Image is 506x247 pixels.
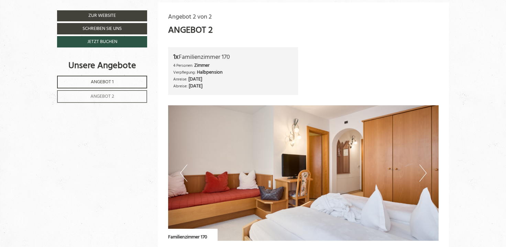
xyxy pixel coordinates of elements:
[57,23,147,34] a: Schreiben Sie uns
[194,62,210,69] b: Zimmer
[57,36,147,47] a: Jetzt buchen
[180,164,187,182] button: Previous
[173,52,179,63] b: 1x
[173,83,188,89] small: Abreise:
[168,105,439,241] img: image
[189,82,202,90] b: [DATE]
[168,229,218,241] div: Familienzimmer 170
[173,62,193,69] small: 4 Personen:
[173,52,293,62] div: Familienzimmer 170
[197,68,223,76] b: Halbpension
[419,164,427,182] button: Next
[188,75,202,83] b: [DATE]
[173,76,187,83] small: Anreise:
[57,60,147,72] div: Unsere Angebote
[168,24,213,37] div: Angebot 2
[168,12,212,22] span: Angebot 2 von 2
[90,93,114,100] span: Angebot 2
[91,78,114,86] span: Angebot 1
[57,10,147,21] a: Zur Website
[173,69,196,76] small: Verpflegung:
